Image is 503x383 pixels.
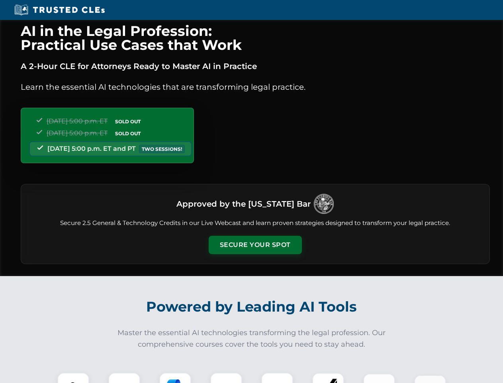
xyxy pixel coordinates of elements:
img: Trusted CLEs [12,4,107,16]
p: Master the essential AI technologies transforming the legal profession. Our comprehensive courses... [112,327,391,350]
button: Secure Your Spot [209,236,302,254]
h2: Powered by Leading AI Tools [31,293,472,321]
h1: AI in the Legal Profession: Practical Use Cases that Work [21,24,490,52]
p: Secure 2.5 General & Technology Credits in our Live Webcast and learn proven strategies designed ... [31,219,480,228]
span: SOLD OUT [112,117,143,126]
span: [DATE] 5:00 p.m. ET [47,129,108,137]
h3: Approved by the [US_STATE] Bar [176,197,311,211]
p: A 2-Hour CLE for Attorneys Ready to Master AI in Practice [21,60,490,73]
span: [DATE] 5:00 p.m. ET [47,117,108,125]
span: SOLD OUT [112,129,143,138]
p: Learn the essential AI technologies that are transforming legal practice. [21,81,490,93]
img: Logo [314,194,334,214]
